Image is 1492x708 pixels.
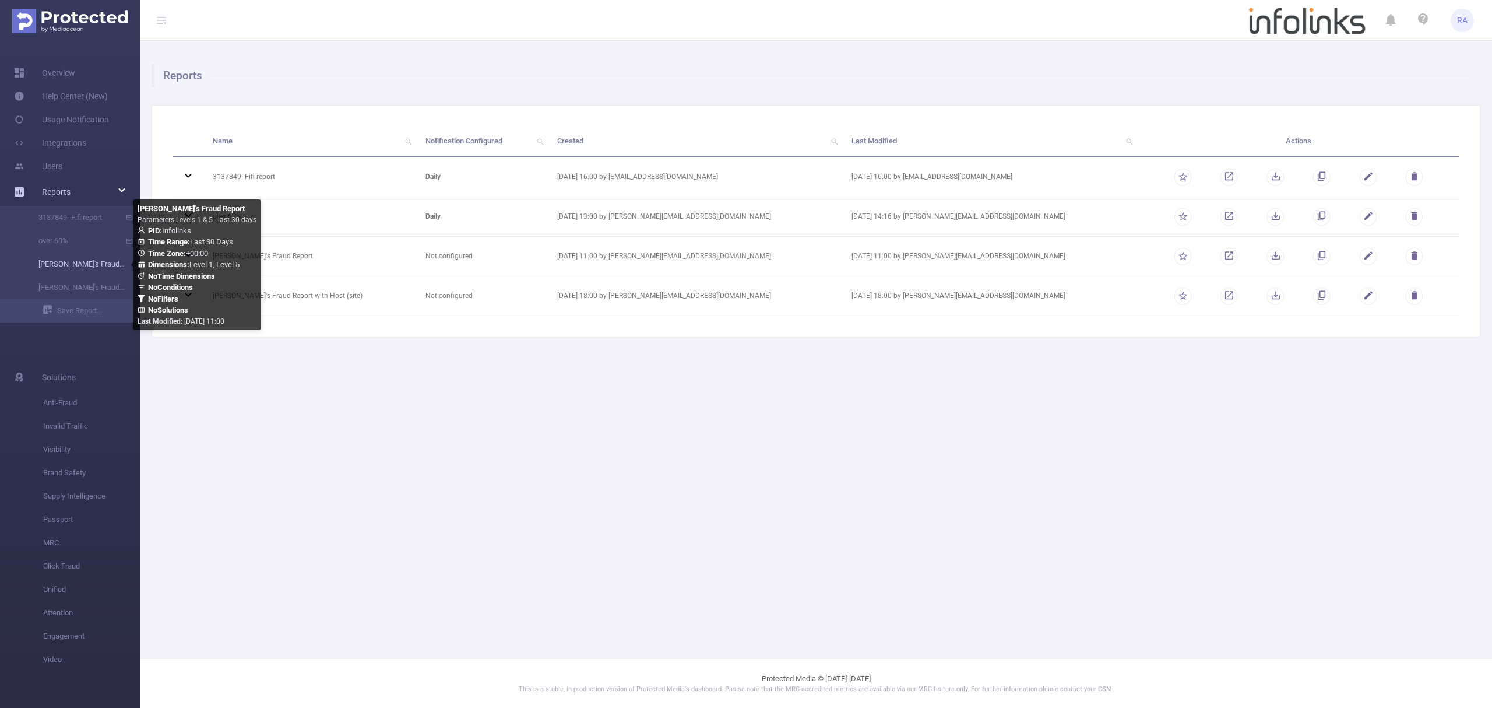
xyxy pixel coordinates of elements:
[23,253,126,276] a: [PERSON_NAME]'s Fraud Report
[43,508,140,531] span: Passport
[148,272,215,281] b: No Time Dimensions
[425,212,441,220] b: daily
[43,415,140,438] span: Invalid Traffic
[138,317,182,325] b: Last Modified:
[851,136,897,145] span: Last Modified
[23,276,126,299] a: [PERSON_NAME]'s Fraud Report with Host (site)
[417,237,548,276] td: Not configured
[169,685,1463,695] p: This is a stable, in production version of Protected Media's dashboard. Please note that the MRC ...
[548,237,843,276] td: [DATE] 11:00 by [PERSON_NAME][EMAIL_ADDRESS][DOMAIN_NAME]
[148,283,193,292] b: No Conditions
[204,276,417,316] td: [PERSON_NAME]'s Fraud Report with Host (site)
[826,126,843,156] i: icon: search
[1121,126,1138,156] i: icon: search
[14,61,75,85] a: Overview
[43,578,140,601] span: Unified
[23,206,126,229] a: 3137849- Fifi report
[43,299,140,323] a: Save Report...
[14,108,109,131] a: Usage Notification
[204,157,417,197] td: 3137849- Fifi report
[152,64,1470,87] h1: Reports
[148,260,240,269] span: Level 1, Level 5
[148,226,162,235] b: PID:
[204,197,417,237] td: over 60%
[425,136,502,145] span: Notification Configured
[1286,136,1311,145] span: Actions
[213,136,233,145] span: Name
[43,625,140,648] span: Engagement
[43,555,140,578] span: Click Fraud
[843,237,1138,276] td: [DATE] 11:00 by [PERSON_NAME][EMAIL_ADDRESS][DOMAIN_NAME]
[548,197,843,237] td: [DATE] 13:00 by [PERSON_NAME][EMAIL_ADDRESS][DOMAIN_NAME]
[138,317,224,325] span: [DATE] 11:00
[532,126,548,156] i: icon: search
[43,438,140,461] span: Visibility
[42,187,71,197] span: Reports
[43,391,140,415] span: Anti-Fraud
[23,229,126,253] a: over 60%
[43,485,140,508] span: Supply Intelligence
[148,306,188,314] b: No Solutions
[43,648,140,671] span: Video
[14,85,108,108] a: Help Center (New)
[14,155,62,178] a: Users
[140,658,1492,708] footer: Protected Media © [DATE]-[DATE]
[548,157,843,197] td: [DATE] 16:00 by [EMAIL_ADDRESS][DOMAIN_NAME]
[400,126,417,156] i: icon: search
[548,276,843,316] td: [DATE] 18:00 by [PERSON_NAME][EMAIL_ADDRESS][DOMAIN_NAME]
[43,531,140,555] span: MRC
[1457,9,1468,32] span: RA
[12,9,128,33] img: Protected Media
[42,180,71,204] a: Reports
[138,226,148,234] i: icon: user
[148,260,189,269] b: Dimensions :
[557,136,583,145] span: Created
[148,237,190,246] b: Time Range:
[204,237,417,276] td: [PERSON_NAME]'s Fraud Report
[43,601,140,625] span: Attention
[138,226,240,315] span: Infolinks Last 30 Days +00:00
[843,197,1138,237] td: [DATE] 14:16 by [PERSON_NAME][EMAIL_ADDRESS][DOMAIN_NAME]
[425,173,441,181] b: daily
[14,131,86,155] a: Integrations
[843,157,1138,197] td: [DATE] 16:00 by [EMAIL_ADDRESS][DOMAIN_NAME]
[138,204,245,213] b: [PERSON_NAME]'s Fraud Report
[138,216,256,224] span: Parameters Levels 1 & 5 - last 30 days
[43,461,140,485] span: Brand Safety
[417,276,548,316] td: Not configured
[148,249,186,258] b: Time Zone:
[148,295,178,303] b: No Filters
[843,276,1138,316] td: [DATE] 18:00 by [PERSON_NAME][EMAIL_ADDRESS][DOMAIN_NAME]
[42,366,76,389] span: Solutions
